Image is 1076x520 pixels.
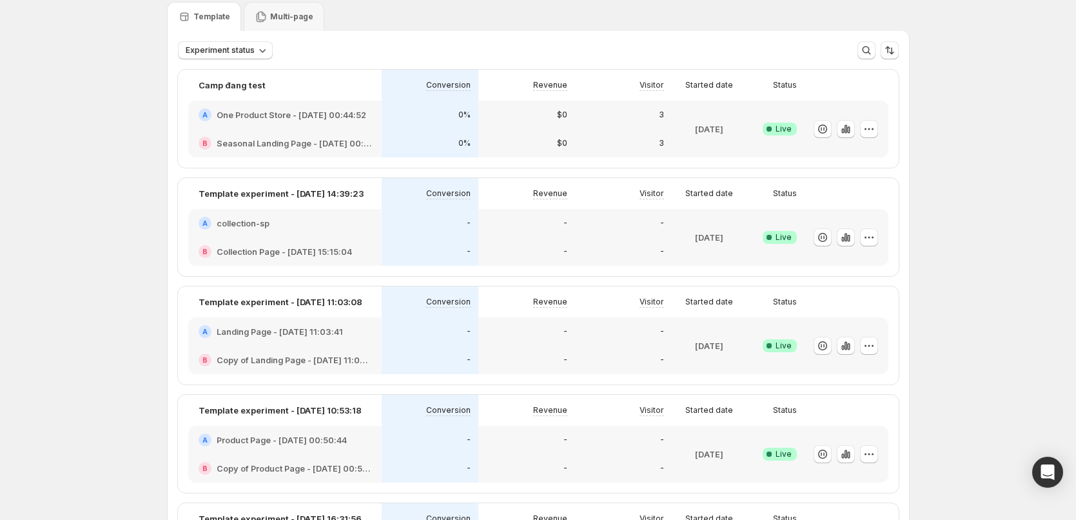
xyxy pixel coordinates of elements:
p: Status [773,405,797,415]
p: - [467,246,471,257]
p: - [563,435,567,445]
h2: A [202,111,208,119]
p: [DATE] [695,231,723,244]
p: $0 [557,110,567,120]
p: Visitor [640,405,664,415]
p: $0 [557,138,567,148]
p: [DATE] [695,339,723,352]
p: Conversion [426,405,471,415]
p: Revenue [533,188,567,199]
h2: B [202,356,208,364]
p: - [660,355,664,365]
h2: Product Page - [DATE] 00:50:44 [217,434,347,446]
button: Sort the results [881,41,899,59]
p: Started date [685,188,733,199]
h2: A [202,436,208,444]
span: Live [776,232,792,243]
p: - [467,218,471,228]
p: Status [773,297,797,307]
p: [DATE] [695,448,723,461]
p: Visitor [640,80,664,90]
p: - [660,246,664,257]
span: Experiment status [186,45,255,55]
p: 0% [458,138,471,148]
h2: B [202,248,208,255]
p: - [660,435,664,445]
p: - [563,218,567,228]
p: Conversion [426,297,471,307]
h2: One Product Store - [DATE] 00:44:52 [217,108,366,121]
p: 3 [659,110,664,120]
p: Multi-page [270,12,313,22]
p: Visitor [640,188,664,199]
p: Template [193,12,230,22]
button: Experiment status [178,41,273,59]
h2: Landing Page - [DATE] 11:03:41 [217,325,343,338]
p: 3 [659,138,664,148]
p: Started date [685,405,733,415]
p: - [563,463,567,474]
p: Revenue [533,405,567,415]
p: 0% [458,110,471,120]
div: Open Intercom Messenger [1032,457,1063,488]
p: Visitor [640,297,664,307]
p: Template experiment - [DATE] 10:53:18 [199,404,362,417]
span: Live [776,449,792,459]
h2: A [202,328,208,335]
p: [DATE] [695,123,723,135]
p: Status [773,188,797,199]
h2: Copy of Landing Page - [DATE] 11:03:41 [217,354,371,366]
p: - [467,355,471,365]
p: - [467,326,471,337]
p: Started date [685,80,733,90]
p: Revenue [533,297,567,307]
p: - [660,463,664,474]
h2: B [202,465,208,472]
h2: Copy of Product Page - [DATE] 00:50:44 [217,462,371,475]
h2: A [202,219,208,227]
p: Revenue [533,80,567,90]
span: Live [776,341,792,351]
h2: collection-sp [217,217,269,230]
h2: B [202,139,208,147]
p: Template experiment - [DATE] 14:39:23 [199,187,364,200]
h2: Seasonal Landing Page - [DATE] 00:45:50 [217,137,371,150]
p: Camp đang test [199,79,266,92]
p: Template experiment - [DATE] 11:03:08 [199,295,362,308]
h2: Collection Page - [DATE] 15:15:04 [217,245,352,258]
p: - [467,435,471,445]
p: Conversion [426,188,471,199]
p: - [660,326,664,337]
p: - [563,246,567,257]
p: Status [773,80,797,90]
p: - [467,463,471,474]
p: - [563,326,567,337]
p: Started date [685,297,733,307]
p: Conversion [426,80,471,90]
span: Live [776,124,792,134]
p: - [563,355,567,365]
p: - [660,218,664,228]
